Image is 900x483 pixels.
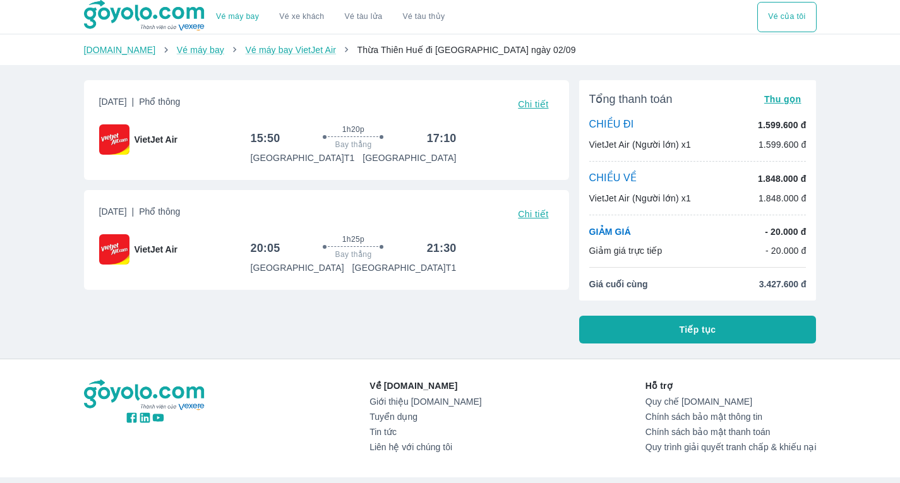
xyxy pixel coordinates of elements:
span: Thừa Thiên Huế đi [GEOGRAPHIC_DATA] ngày 02/09 [357,45,575,55]
span: VietJet Air [135,243,177,256]
span: Bay thẳng [335,140,372,150]
p: 1.848.000 đ [758,172,806,185]
span: Chi tiết [518,99,548,109]
span: Phổ thông [139,97,180,107]
a: Liên hệ với chúng tôi [369,442,481,452]
p: [GEOGRAPHIC_DATA] [250,261,344,274]
p: [GEOGRAPHIC_DATA] [363,152,456,164]
p: CHIỀU ĐI [589,118,634,132]
span: Chi tiết [518,209,548,219]
div: choose transportation mode [757,2,816,32]
a: [DOMAIN_NAME] [84,45,156,55]
p: VietJet Air (Người lớn) x1 [589,138,691,151]
button: Vé của tôi [757,2,816,32]
span: Bay thẳng [335,249,372,259]
h6: 17:10 [427,131,457,146]
span: [DATE] [99,95,181,113]
span: | [132,97,135,107]
p: Hỗ trợ [645,379,817,392]
a: Chính sách bảo mật thông tin [645,412,817,422]
span: Tổng thanh toán [589,92,673,107]
button: Tiếp tục [579,316,817,343]
nav: breadcrumb [84,44,817,56]
a: Tin tức [369,427,481,437]
p: 1.599.600 đ [758,119,806,131]
p: Về [DOMAIN_NAME] [369,379,481,392]
a: Chính sách bảo mật thanh toán [645,427,817,437]
p: [GEOGRAPHIC_DATA] T1 [250,152,354,164]
p: CHIỀU VỀ [589,172,637,186]
a: Vé xe khách [279,12,324,21]
p: 1.848.000 đ [759,192,807,205]
h6: 15:50 [250,131,280,146]
p: VietJet Air (Người lớn) x1 [589,192,691,205]
button: Chi tiết [513,95,553,113]
a: Quy trình giải quyết tranh chấp & khiếu nại [645,442,817,452]
button: Chi tiết [513,205,553,223]
span: Thu gọn [764,94,801,104]
a: Vé máy bay [216,12,259,21]
a: Tuyển dụng [369,412,481,422]
span: 1h20p [342,124,364,134]
span: [DATE] [99,205,181,223]
a: Vé máy bay [177,45,224,55]
p: - 20.000 đ [765,244,807,257]
div: choose transportation mode [206,2,455,32]
p: - 20.000 đ [765,225,806,238]
p: Giảm giá trực tiếp [589,244,663,257]
a: Vé máy bay VietJet Air [245,45,335,55]
p: 1.599.600 đ [759,138,807,151]
p: [GEOGRAPHIC_DATA] T1 [352,261,457,274]
button: Vé tàu thủy [392,2,455,32]
span: VietJet Air [135,133,177,146]
span: Phổ thông [139,206,180,217]
button: Thu gọn [759,90,807,108]
h6: 21:30 [427,241,457,256]
a: Quy chế [DOMAIN_NAME] [645,397,817,407]
h6: 20:05 [250,241,280,256]
a: Giới thiệu [DOMAIN_NAME] [369,397,481,407]
span: 1h25p [342,234,364,244]
img: logo [84,379,207,411]
a: Vé tàu lửa [335,2,393,32]
span: 3.427.600 đ [759,278,807,290]
span: Tiếp tục [680,323,716,336]
span: | [132,206,135,217]
p: GIẢM GIÁ [589,225,631,238]
span: Giá cuối cùng [589,278,648,290]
